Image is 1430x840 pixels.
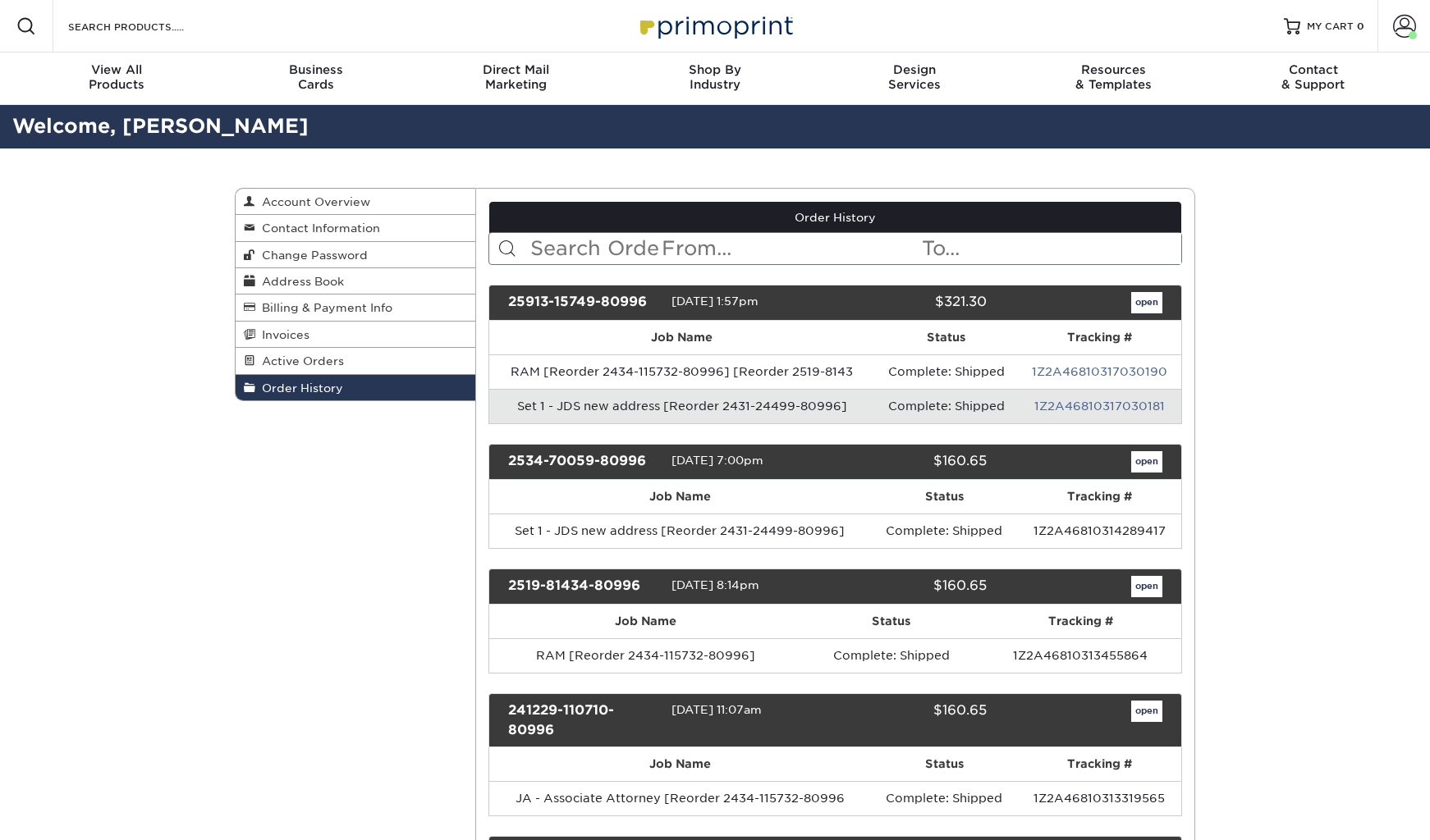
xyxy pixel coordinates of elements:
[660,233,921,264] input: From...
[17,52,217,105] a: View AllProducts
[671,703,762,716] span: [DATE] 11:07am
[217,52,416,105] a: BusinessCards
[814,62,1014,77] span: Design
[255,249,368,262] span: Change Password
[980,638,1181,673] td: 1Z2A46810313455864
[1213,62,1413,92] div: & Support
[236,322,475,348] a: Invoices
[217,62,416,77] span: Business
[814,52,1014,105] a: DesignServices
[255,328,309,341] span: Invoices
[236,189,475,215] a: Account Overview
[875,321,1018,354] th: Status
[980,605,1181,638] th: Tracking #
[871,514,1018,548] td: Complete: Shipped
[1213,62,1413,77] span: Contact
[671,578,759,591] span: [DATE] 8:14pm
[529,233,660,264] input: Search Orders...
[616,52,815,105] a: Shop ByIndustry
[236,294,475,321] a: Billing & Payment Info
[1131,292,1162,313] a: open
[803,605,980,638] th: Status
[616,62,815,77] span: Shop By
[17,62,217,77] span: View All
[236,268,475,294] a: Address Book
[823,701,998,740] div: $160.65
[1357,21,1364,32] span: 0
[1131,451,1162,472] a: open
[255,354,344,367] span: Active Orders
[1034,399,1165,413] a: 1Z2A46810317030181
[671,294,759,308] span: [DATE] 1:57pm
[823,292,998,313] div: $321.30
[255,275,344,288] span: Address Book
[17,62,217,92] div: Products
[875,354,1018,389] td: Complete: Shipped
[1131,576,1162,597] a: open
[489,202,1182,233] a: Order History
[1014,62,1213,92] div: & Templates
[496,701,671,740] div: 241229-110710-80996
[489,514,871,548] td: Set 1 - JDS new address [Reorder 2431-24499-80996]
[1018,781,1181,815] td: 1Z2A46810313319565
[871,781,1018,815] td: Complete: Shipped
[236,375,475,400] a: Order History
[489,747,871,781] th: Job Name
[255,301,392,314] span: Billing & Payment Info
[1131,701,1162,722] a: open
[633,8,797,43] img: Primoprint
[1213,52,1413,105] a: Contact& Support
[416,62,616,77] span: Direct Mail
[1018,321,1181,354] th: Tracking #
[875,389,1018,423] td: Complete: Shipped
[255,195,370,208] span: Account Overview
[489,781,871,815] td: JA - Associate Attorney [Reorder 2434-115732-80996
[489,389,875,423] td: Set 1 - JDS new address [Reorder 2431-24499-80996]
[1014,52,1213,105] a: Resources& Templates
[255,221,380,235] span: Contact Information
[489,321,875,354] th: Job Name
[255,381,343,395] span: Order History
[1018,747,1181,781] th: Tracking #
[871,747,1018,781] th: Status
[1017,480,1181,514] th: Tracking #
[1017,514,1181,548] td: 1Z2A46810314289417
[416,52,616,105] a: Direct MailMarketing
[236,215,475,241] a: Contact Information
[920,233,1181,264] input: To...
[616,62,815,92] div: Industry
[217,62,416,92] div: Cards
[66,16,227,36] input: SEARCH PRODUCTS.....
[814,62,1014,92] div: Services
[496,292,671,313] div: 25913-15749-80996
[236,348,475,374] a: Active Orders
[236,242,475,268] a: Change Password
[489,354,875,389] td: RAM [Reorder 2434-115732-80996] [Reorder 2519-8143
[871,480,1018,514] th: Status
[1014,62,1213,77] span: Resources
[496,576,671,597] div: 2519-81434-80996
[823,451,998,472] div: $160.65
[489,605,803,638] th: Job Name
[1032,365,1167,378] a: 1Z2A46810317030190
[671,454,763,467] span: [DATE] 7:00pm
[1307,20,1354,34] span: MY CART
[803,638,980,673] td: Complete: Shipped
[489,480,871,514] th: Job Name
[496,451,671,472] div: 2534-70059-80996
[489,638,803,673] td: RAM [Reorder 2434-115732-80996]
[416,62,616,92] div: Marketing
[823,576,998,597] div: $160.65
